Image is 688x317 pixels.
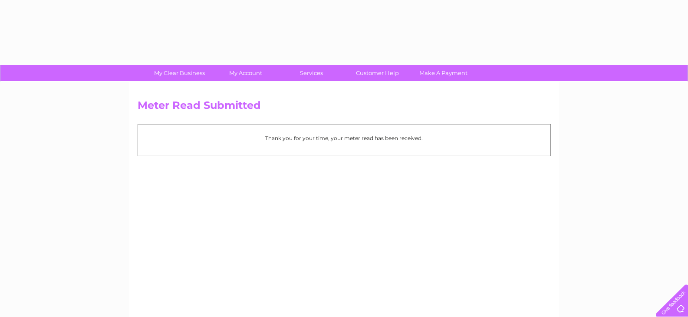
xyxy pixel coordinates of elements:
[342,65,413,81] a: Customer Help
[276,65,347,81] a: Services
[138,99,551,116] h2: Meter Read Submitted
[210,65,281,81] a: My Account
[142,134,546,142] p: Thank you for your time, your meter read has been received.
[408,65,479,81] a: Make A Payment
[144,65,215,81] a: My Clear Business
